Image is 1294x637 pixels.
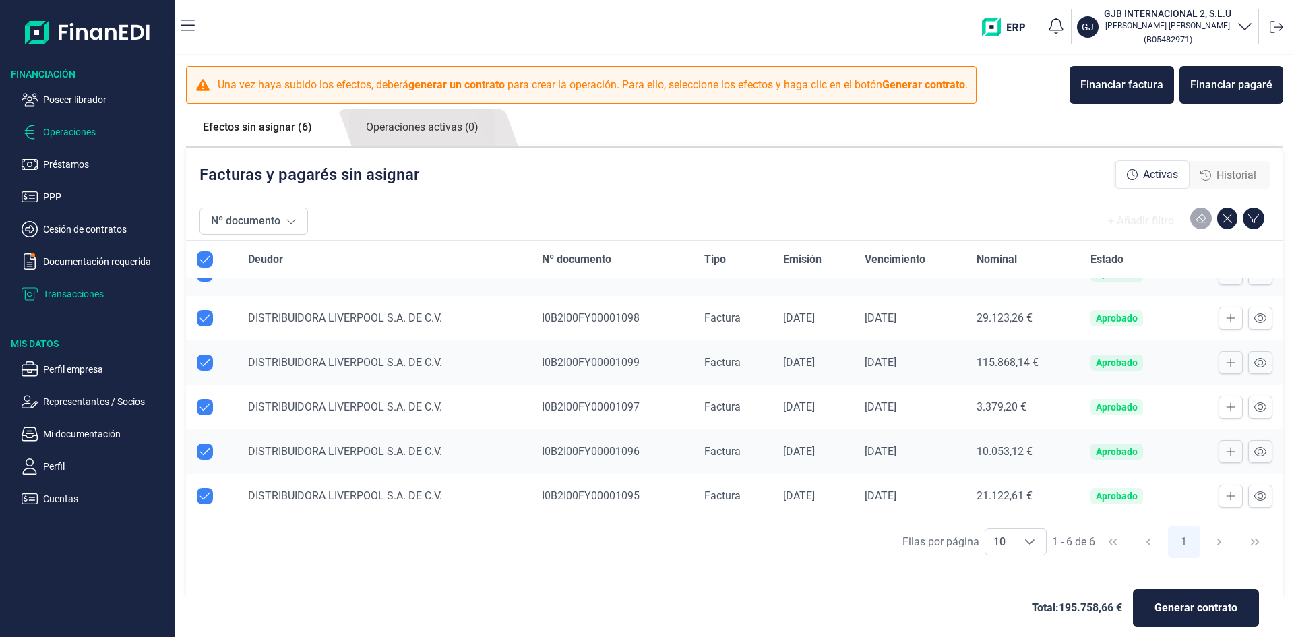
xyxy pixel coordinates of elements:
span: Estado [1090,251,1123,268]
span: 1 - 6 de 6 [1052,537,1095,547]
div: 10.053,12 € [977,445,1069,458]
div: [DATE] [865,356,955,369]
p: Representantes / Socios [43,394,170,410]
b: generar un contrato [408,78,505,91]
span: Factura [704,489,741,502]
button: Cesión de contratos [22,221,170,237]
small: Copiar cif [1144,34,1192,44]
p: Perfil empresa [43,361,170,377]
div: Row Unselected null [197,266,213,282]
div: Historial [1190,162,1267,189]
span: I0B2I00FY00001095 [542,489,640,502]
p: Perfil [43,458,170,475]
span: Factura [704,400,741,413]
p: Poseer librador [43,92,170,108]
div: Aprobado [1096,446,1138,457]
div: Row Unselected null [197,444,213,460]
div: Aprobado [1096,357,1138,368]
button: Mi documentación [22,426,170,442]
span: I0B2I00FY00001097 [542,400,640,413]
span: Activas [1143,166,1178,183]
span: Nominal [977,251,1017,268]
span: I0B2I00FY00001099 [542,356,640,369]
button: Perfil empresa [22,361,170,377]
div: [DATE] [865,489,955,503]
h3: GJB INTERNACIONAL 2, S.L.U [1104,7,1231,20]
div: Choose [1014,529,1046,555]
button: First Page [1097,526,1129,558]
p: GJ [1082,20,1094,34]
p: PPP [43,189,170,205]
button: PPP [22,189,170,205]
div: Row Unselected null [197,355,213,371]
div: Filas por página [902,534,979,550]
div: [DATE] [865,445,955,458]
button: GJGJB INTERNACIONAL 2, S.L.U[PERSON_NAME] [PERSON_NAME](B05482971) [1077,7,1253,47]
span: DISTRIBUIDORA LIVERPOOL S.A. DE C.V. [248,489,442,502]
div: Row Unselected null [197,488,213,504]
div: Financiar pagaré [1190,77,1272,93]
img: erp [982,18,1035,36]
b: Generar contrato [882,78,965,91]
span: Factura [704,311,741,324]
span: DISTRIBUIDORA LIVERPOOL S.A. DE C.V. [248,445,442,458]
span: I0B2I00FY00001096 [542,445,640,458]
button: Perfil [22,458,170,475]
button: Préstamos [22,156,170,173]
p: Una vez haya subido los efectos, deberá para crear la operación. Para ello, seleccione los efecto... [218,77,968,93]
div: Row Unselected null [197,310,213,326]
p: Documentación requerida [43,253,170,270]
p: Préstamos [43,156,170,173]
div: 3.379,20 € [977,400,1069,414]
button: Representantes / Socios [22,394,170,410]
button: Generar contrato [1133,589,1259,627]
span: Nº documento [542,251,611,268]
div: [DATE] [865,400,955,414]
p: Cuentas [43,491,170,507]
span: DISTRIBUIDORA LIVERPOOL S.A. DE C.V. [248,356,442,369]
button: Nº documento [199,208,308,235]
button: Operaciones [22,124,170,140]
span: Factura [704,356,741,369]
div: Activas [1115,160,1190,189]
div: [DATE] [865,311,955,325]
div: 21.122,61 € [977,489,1069,503]
div: [DATE] [783,445,843,458]
span: Vencimiento [865,251,925,268]
button: Documentación requerida [22,253,170,270]
span: Total: 195.758,66 € [1032,600,1122,616]
div: Aprobado [1096,491,1138,502]
span: Tipo [704,251,726,268]
a: Efectos sin asignar (6) [186,109,329,146]
button: Financiar pagaré [1179,66,1283,104]
span: Generar contrato [1154,600,1237,616]
div: [DATE] [783,311,843,325]
button: Previous Page [1132,526,1165,558]
p: Mi documentación [43,426,170,442]
div: All items selected [197,251,213,268]
span: Historial [1216,167,1256,183]
a: Operaciones activas (0) [349,109,495,146]
button: Cuentas [22,491,170,507]
div: [DATE] [783,400,843,414]
p: [PERSON_NAME] [PERSON_NAME] [1104,20,1231,31]
span: Factura [704,445,741,458]
span: I0B2I00FY00001098 [542,311,640,324]
button: Page 1 [1168,526,1200,558]
button: Last Page [1239,526,1271,558]
button: Transacciones [22,286,170,302]
span: DISTRIBUIDORA LIVERPOOL S.A. DE C.V. [248,311,442,324]
p: Operaciones [43,124,170,140]
p: Cesión de contratos [43,221,170,237]
button: Next Page [1203,526,1235,558]
p: Facturas y pagarés sin asignar [199,164,419,185]
div: Financiar factura [1080,77,1163,93]
img: Logo de aplicación [25,11,151,54]
span: Deudor [248,251,283,268]
button: Poseer librador [22,92,170,108]
div: Row Unselected null [197,399,213,415]
button: Financiar factura [1070,66,1174,104]
div: [DATE] [783,489,843,503]
div: [DATE] [783,356,843,369]
div: Aprobado [1096,402,1138,413]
